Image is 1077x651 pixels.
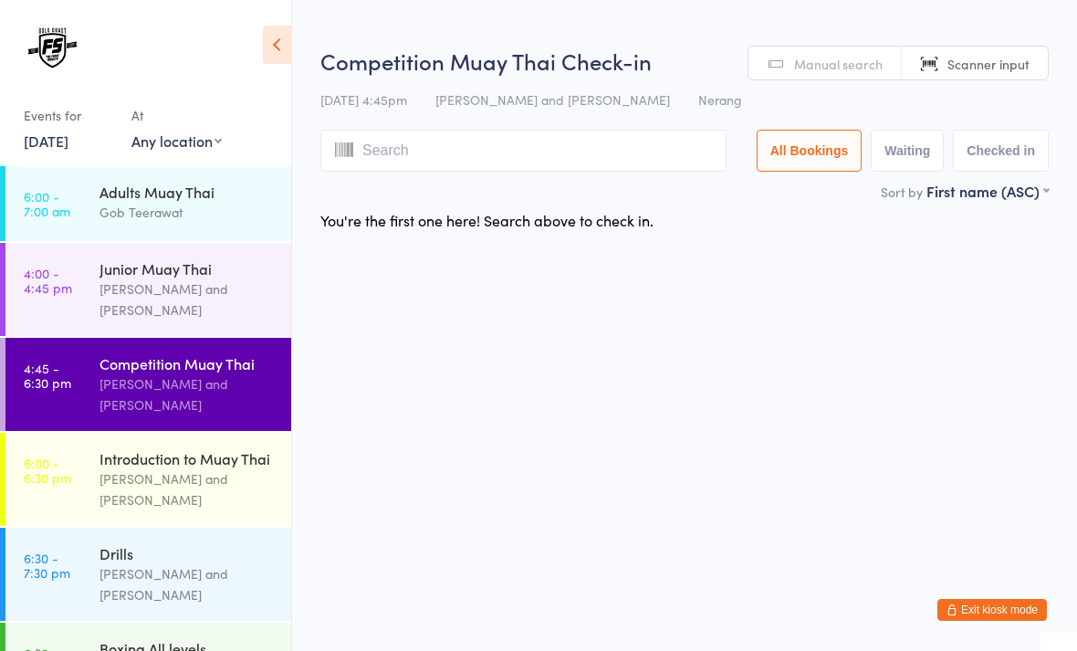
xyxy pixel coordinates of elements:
a: 4:45 -6:30 pmCompetition Muay Thai[PERSON_NAME] and [PERSON_NAME] [5,338,291,431]
time: 6:00 - 7:00 am [24,189,70,218]
span: Scanner input [947,55,1030,73]
div: You're the first one here! Search above to check in. [320,210,654,230]
button: All Bookings [757,130,863,172]
span: [DATE] 4:45pm [320,90,407,109]
div: Gob Teerawat [99,202,276,223]
img: The Fight Society [18,14,87,82]
span: [PERSON_NAME] and [PERSON_NAME] [435,90,670,109]
time: 6:00 - 6:30 pm [24,456,71,485]
a: [DATE] [24,131,68,151]
a: 6:30 -7:30 pmDrills[PERSON_NAME] and [PERSON_NAME] [5,528,291,621]
div: Any location [131,131,222,151]
div: At [131,100,222,131]
input: Search [320,130,727,172]
a: 6:00 -7:00 amAdults Muay ThaiGob Teerawat [5,166,291,241]
time: 4:45 - 6:30 pm [24,361,71,390]
button: Exit kiosk mode [937,599,1047,621]
div: Adults Muay Thai [99,182,276,202]
div: Introduction to Muay Thai [99,448,276,468]
h2: Competition Muay Thai Check-in [320,46,1049,76]
a: 4:00 -4:45 pmJunior Muay Thai[PERSON_NAME] and [PERSON_NAME] [5,243,291,336]
button: Waiting [871,130,944,172]
div: [PERSON_NAME] and [PERSON_NAME] [99,373,276,415]
button: Checked in [953,130,1049,172]
div: [PERSON_NAME] and [PERSON_NAME] [99,278,276,320]
div: Drills [99,543,276,563]
div: First name (ASC) [926,181,1049,201]
time: 6:30 - 7:30 pm [24,551,70,580]
span: Manual search [794,55,883,73]
time: 4:00 - 4:45 pm [24,266,72,295]
div: [PERSON_NAME] and [PERSON_NAME] [99,563,276,605]
div: [PERSON_NAME] and [PERSON_NAME] [99,468,276,510]
a: 6:00 -6:30 pmIntroduction to Muay Thai[PERSON_NAME] and [PERSON_NAME] [5,433,291,526]
span: Nerang [698,90,742,109]
div: Events for [24,100,113,131]
label: Sort by [881,183,923,201]
div: Competition Muay Thai [99,353,276,373]
div: Junior Muay Thai [99,258,276,278]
